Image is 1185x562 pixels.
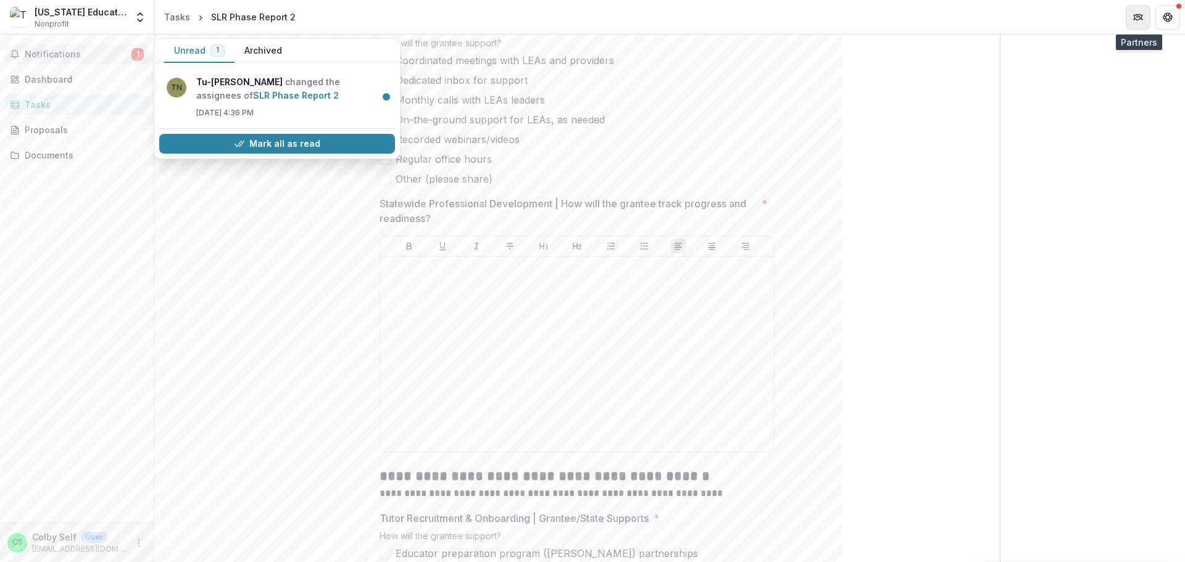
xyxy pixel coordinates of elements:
[131,535,146,550] button: More
[216,46,219,54] span: 1
[637,239,652,254] button: Ordered List
[159,134,395,154] button: Mark all as read
[671,239,686,254] button: Align Left
[396,73,528,88] span: Dedicated inbox for support
[1155,5,1180,30] button: Get Help
[435,239,450,254] button: Underline
[35,19,69,30] span: Nonprofit
[196,75,388,102] p: changed the assignees of
[402,239,417,254] button: Bold
[738,239,753,254] button: Align Right
[396,112,605,127] span: On-the-ground support for LEAs, as needed
[25,98,139,111] div: Tasks
[25,73,139,86] div: Dashboard
[253,90,339,101] a: SLR Phase Report 2
[502,239,517,254] button: Strike
[5,44,149,64] button: Notifications1
[81,532,107,543] p: User
[396,171,493,186] span: Other (please share)
[159,8,195,26] a: Tasks
[536,239,551,254] button: Heading 1
[10,7,30,27] img: Texas Education Agency
[211,10,296,23] div: SLR Phase Report 2
[32,543,127,555] p: [EMAIL_ADDRESS][DOMAIN_NAME][US_STATE]
[131,48,144,60] span: 1
[469,239,484,254] button: Italicize
[12,539,23,547] div: Colby Self
[5,94,149,115] a: Tasks
[5,145,149,165] a: Documents
[396,132,520,147] span: Recorded webinars/videos
[5,69,149,89] a: Dashboard
[235,39,292,63] button: Archived
[25,149,139,162] div: Documents
[396,546,698,561] span: Educator preparation program ([PERSON_NAME]) partnerships
[570,239,584,254] button: Heading 2
[5,120,149,140] a: Proposals
[131,5,149,30] button: Open entity switcher
[396,152,492,167] span: Regular office hours
[35,6,127,19] div: [US_STATE] Education Agency
[380,38,775,53] div: How will the grantee support?
[604,239,618,254] button: Bullet List
[25,123,139,136] div: Proposals
[396,53,614,68] span: Coordinated meetings with LEAs and providers
[380,511,649,526] p: Tutor Recruitment & Onboarding | Grantee/State Supports
[164,39,235,63] button: Unread
[380,531,775,546] div: How will the grantee support?
[164,10,190,23] div: Tasks
[380,196,757,226] p: Statewide Professional Development | How will the grantee track progress and readiness?
[25,49,131,60] span: Notifications
[1126,5,1150,30] button: Partners
[159,8,301,26] nav: breadcrumb
[32,531,77,543] p: Colby Self
[396,93,545,107] span: Monthly calls with LEAs leaders
[704,239,719,254] button: Align Center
